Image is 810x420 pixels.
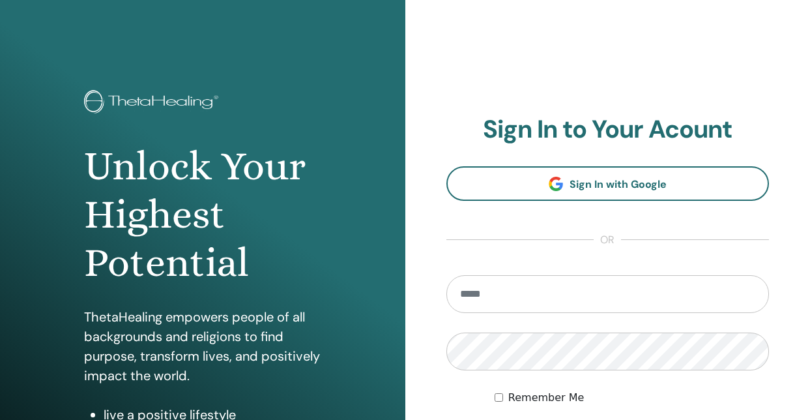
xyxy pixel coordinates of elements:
[446,166,770,201] a: Sign In with Google
[446,115,770,145] h2: Sign In to Your Acount
[84,142,321,288] h1: Unlock Your Highest Potential
[508,390,585,406] label: Remember Me
[570,177,667,191] span: Sign In with Google
[495,390,769,406] div: Keep me authenticated indefinitely or until I manually logout
[594,232,621,248] span: or
[84,307,321,385] p: ThetaHealing empowers people of all backgrounds and religions to find purpose, transform lives, a...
